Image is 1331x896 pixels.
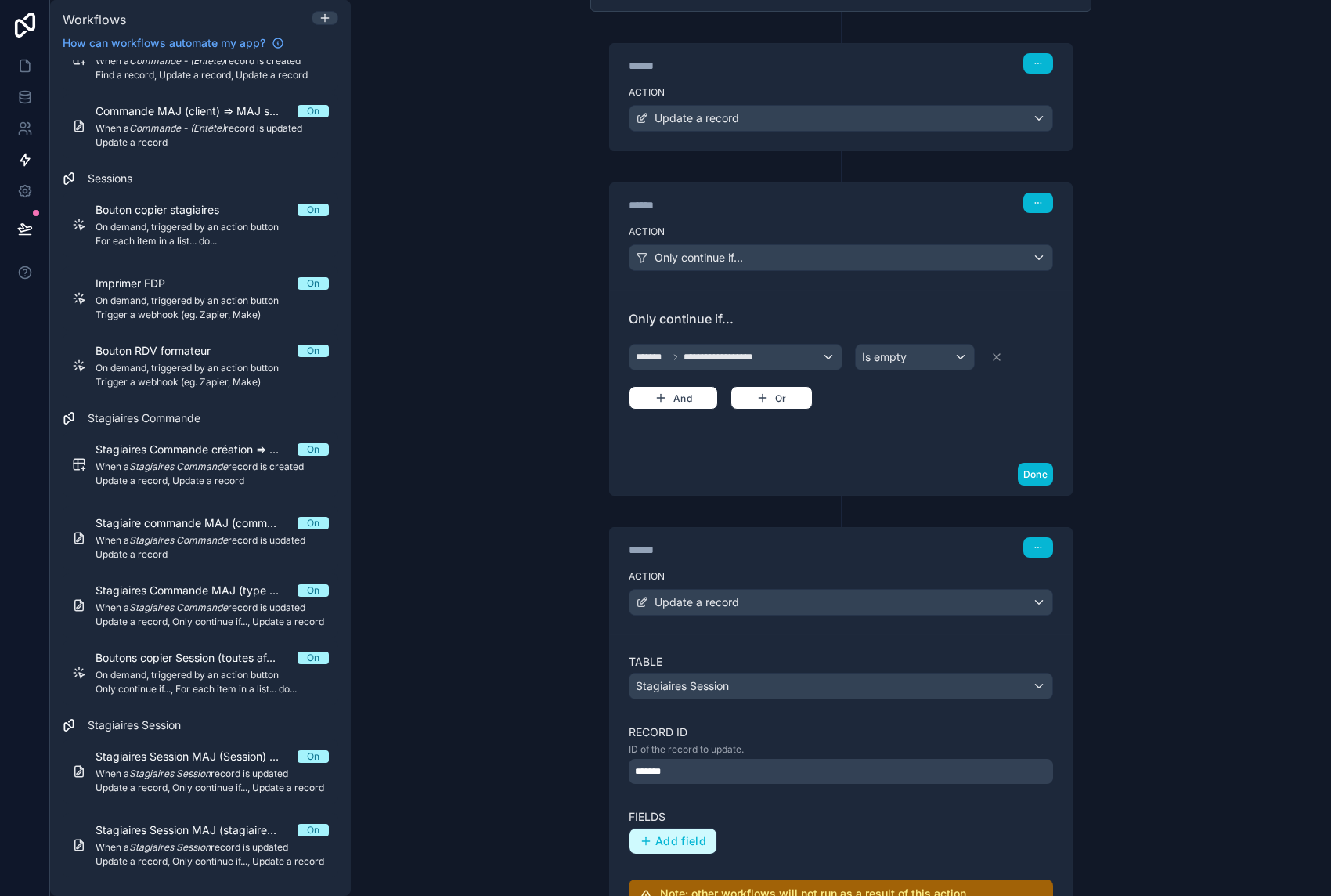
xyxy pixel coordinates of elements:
button: Only continue if... [629,244,1053,271]
button: Add field [629,829,716,854]
button: Add field [629,828,717,854]
span: Update a record [655,110,739,126]
label: Fields [629,809,1053,825]
label: Action [629,226,1053,238]
span: Stagiaires Session [636,678,729,694]
button: Done [1018,463,1053,486]
button: And [629,386,718,410]
span: Add field [655,834,706,848]
button: Or [730,386,813,410]
span: Only continue if... [629,309,1053,328]
button: Update a record [629,105,1053,132]
button: Is empty [855,344,975,370]
label: Table [629,654,1053,670]
a: How can workflows automate my app? [56,35,290,51]
p: ID of the record to update. [629,743,1053,756]
span: Workflows [63,12,126,27]
span: Update a record [655,594,739,610]
label: Action [629,86,1053,99]
button: Stagiaires Session [629,673,1053,699]
span: How can workflows automate my app? [63,35,265,51]
label: Action [629,570,1053,583]
label: Record ID [629,724,1053,740]
span: Only continue if... [655,250,743,266]
button: Update a record [629,589,1053,616]
span: Is empty [862,349,907,365]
